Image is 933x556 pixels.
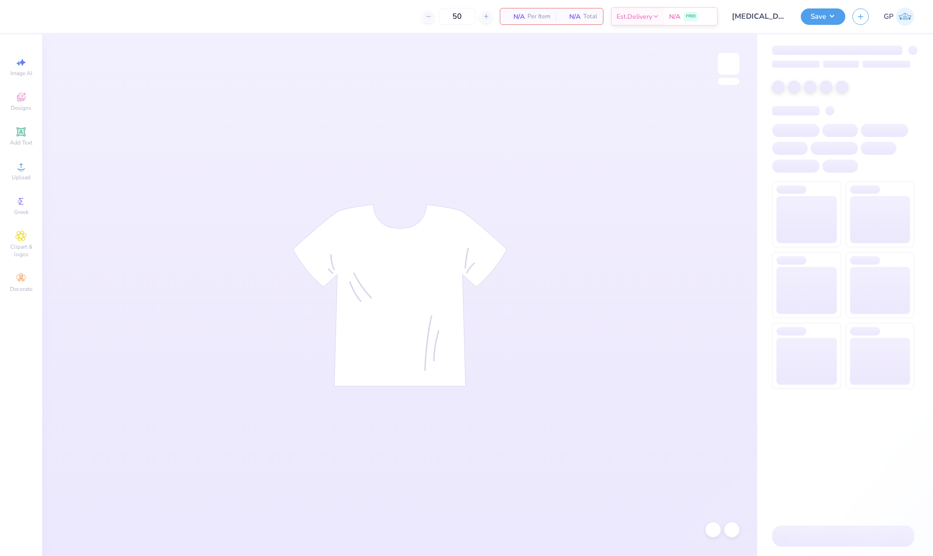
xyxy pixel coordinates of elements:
img: Gene Padilla [896,8,914,26]
input: – – [439,8,475,25]
span: Image AI [10,69,32,77]
span: N/A [562,12,580,22]
img: tee-skeleton.svg [293,204,507,387]
span: GP [884,11,894,22]
span: Per Item [527,12,550,22]
input: Untitled Design [725,7,794,26]
button: Save [801,8,845,25]
span: Est. Delivery [617,12,652,22]
span: FREE [686,13,696,20]
a: GP [884,8,914,26]
span: N/A [506,12,525,22]
span: Decorate [10,285,32,293]
span: Designs [11,104,31,112]
span: Total [583,12,597,22]
span: N/A [669,12,680,22]
span: Clipart & logos [5,243,38,258]
span: Add Text [10,139,32,146]
span: Greek [14,208,29,216]
span: Upload [12,174,30,181]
